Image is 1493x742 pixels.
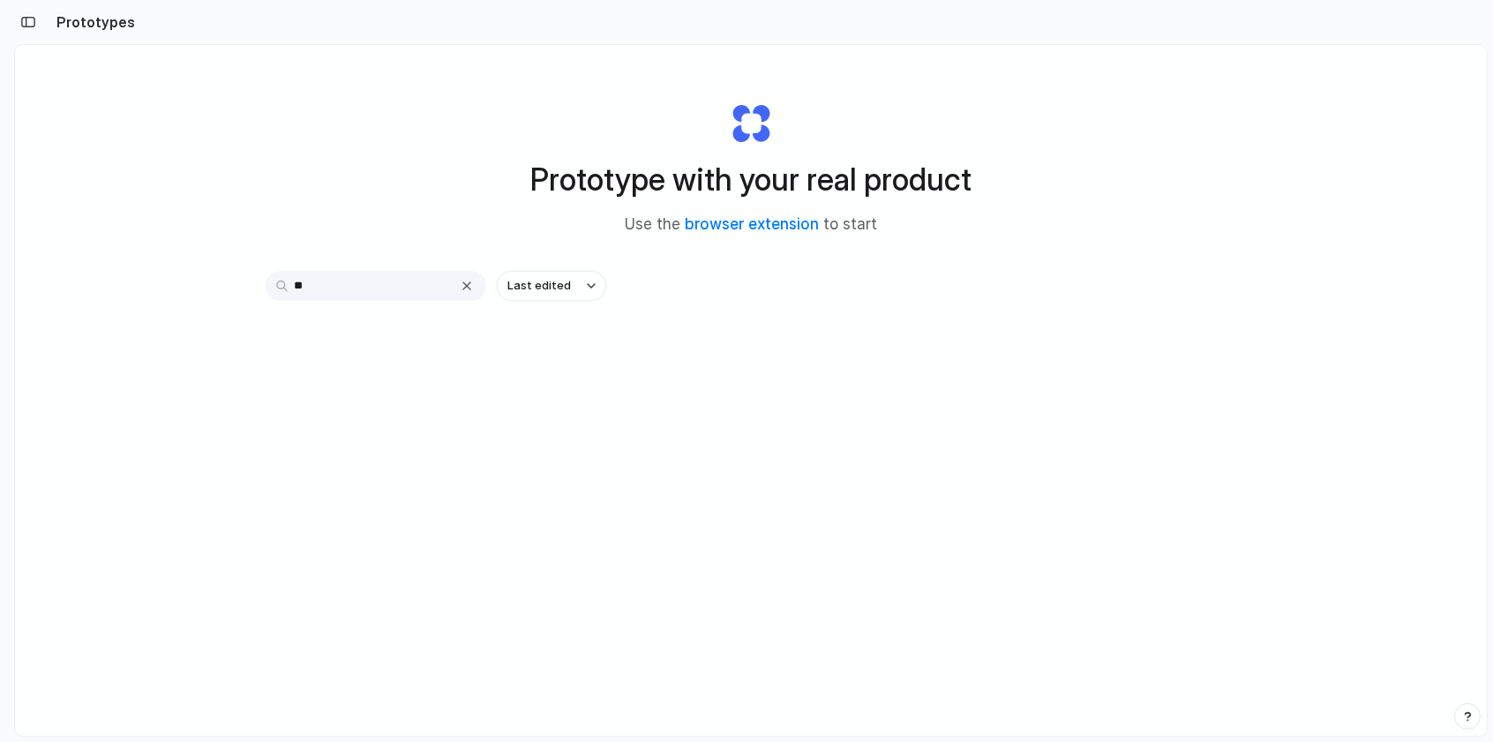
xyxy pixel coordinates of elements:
h1: Prototype with your real product [530,156,972,203]
span: Use the to start [625,214,877,236]
h2: Prototypes [49,11,135,33]
button: Last edited [497,271,606,301]
span: Last edited [507,277,571,295]
a: browser extension [685,215,819,233]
